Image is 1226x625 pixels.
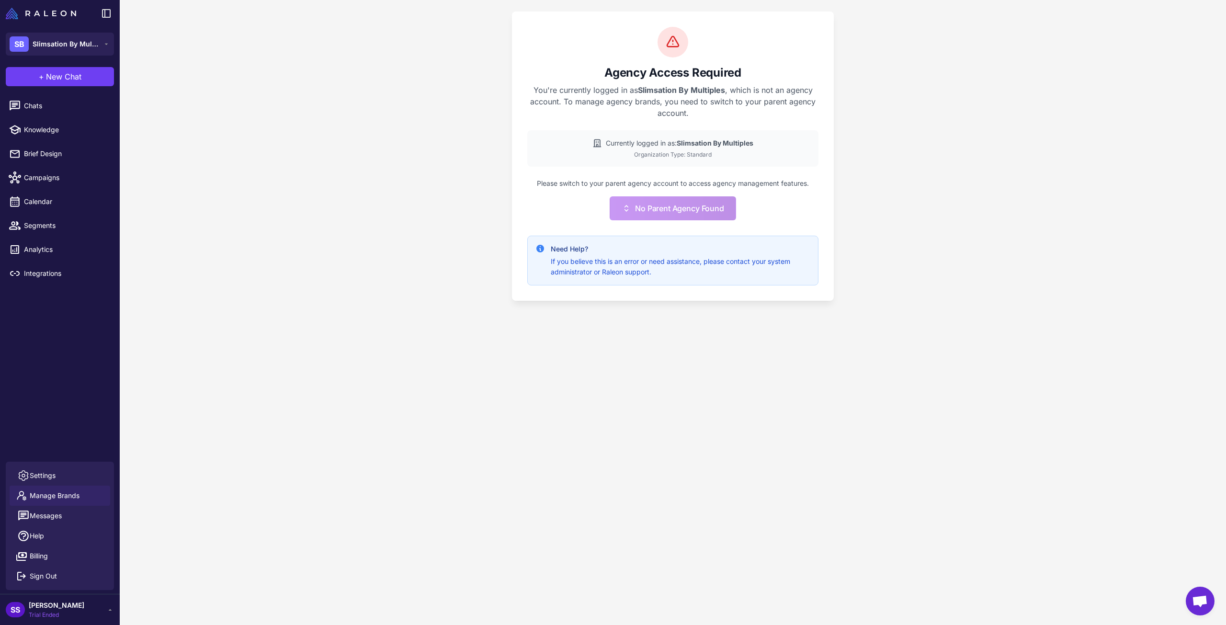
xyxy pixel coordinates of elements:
div: Organization Type: Standard [535,150,811,159]
button: +New Chat [6,67,114,86]
p: If you believe this is an error or need assistance, please contact your system administrator or R... [551,256,810,277]
a: Knowledge [4,120,116,140]
span: Trial Ended [29,611,84,619]
a: Chats [4,96,116,116]
a: Integrations [4,263,116,284]
p: You're currently logged in as , which is not an agency account. To manage agency brands, you need... [527,84,818,119]
span: Analytics [24,244,108,255]
strong: Slimsation By Multiples [677,139,753,147]
a: Help [10,526,110,546]
span: + [39,71,44,82]
span: Segments [24,220,108,231]
span: [PERSON_NAME] [29,600,84,611]
span: Currently logged in as: [606,138,753,148]
button: No Parent Agency Found [610,196,736,220]
span: Brief Design [24,148,108,159]
img: Raleon Logo [6,8,76,19]
span: Sign Out [30,571,57,581]
button: Sign Out [10,566,110,586]
span: Campaigns [24,172,108,183]
h2: Agency Access Required [527,65,818,80]
button: Messages [10,506,110,526]
a: Segments [4,216,116,236]
a: Raleon Logo [6,8,80,19]
span: Billing [30,551,48,561]
span: Knowledge [24,125,108,135]
span: Messages [30,511,62,521]
strong: Slimsation By Multiples [638,85,725,95]
span: Settings [30,470,56,481]
span: Manage Brands [30,490,79,501]
div: SB [10,36,29,52]
a: Brief Design [4,144,116,164]
div: SS [6,602,25,617]
span: Slimsation By Multiples [33,39,100,49]
span: Calendar [24,196,108,207]
span: New Chat [46,71,81,82]
a: Campaigns [4,168,116,188]
div: Open chat [1186,587,1215,615]
span: Chats [24,101,108,111]
a: Analytics [4,239,116,260]
span: Integrations [24,268,108,279]
span: Help [30,531,44,541]
button: SBSlimsation By Multiples [6,33,114,56]
a: Calendar [4,192,116,212]
p: Please switch to your parent agency account to access agency management features. [527,178,818,189]
h4: Need Help? [551,244,810,254]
